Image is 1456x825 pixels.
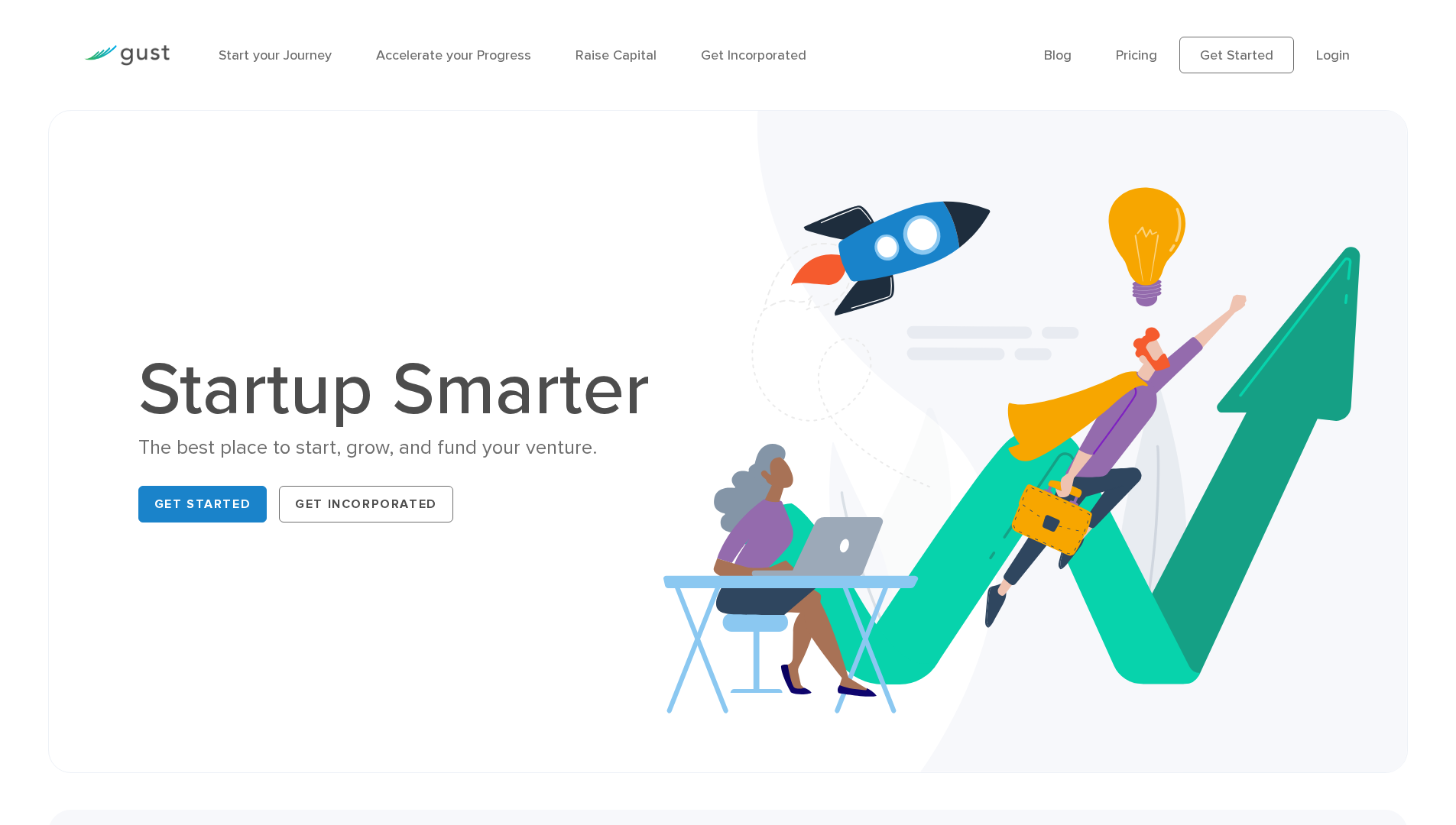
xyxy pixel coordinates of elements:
[138,486,268,522] a: Get Started
[138,354,666,427] h1: Startup Smarter
[1116,47,1157,63] a: Pricing
[1044,47,1072,63] a: Blog
[576,47,657,63] a: Raise Capital
[376,47,531,63] a: Accelerate your Progress
[279,486,453,522] a: Get Incorporated
[701,47,806,63] a: Get Incorporated
[663,111,1408,772] img: Startup Smarter Hero
[1316,47,1350,63] a: Login
[1179,37,1294,73] a: Get Started
[138,435,666,461] div: The best place to start, grow, and fund your venture.
[84,45,170,66] img: Gust Logo
[219,47,332,63] a: Start your Journey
